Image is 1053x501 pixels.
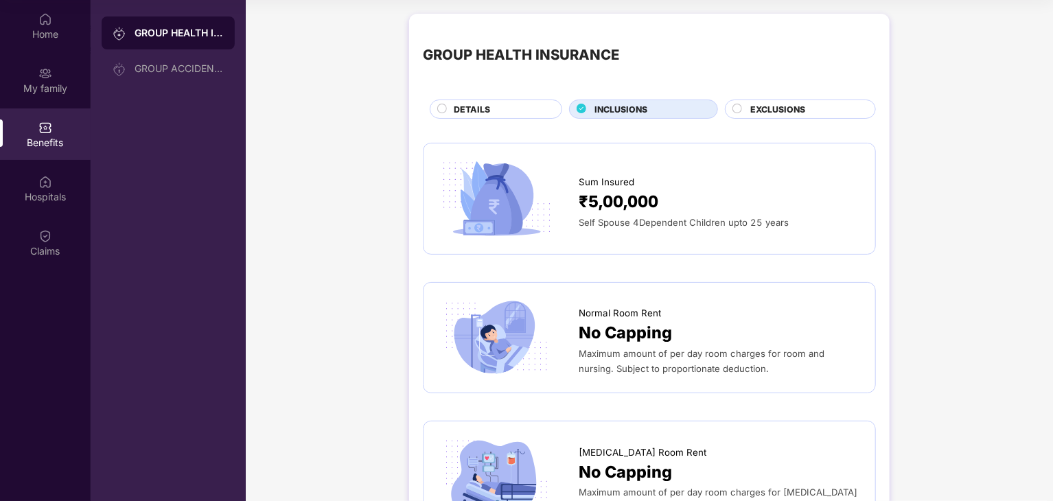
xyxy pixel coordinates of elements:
div: GROUP ACCIDENTAL INSURANCE [135,63,224,74]
span: Maximum amount of per day room charges for room and nursing. Subject to proportionate deduction. [579,348,824,374]
span: INCLUSIONS [594,103,647,116]
span: Normal Room Rent [579,306,661,321]
img: svg+xml;base64,PHN2ZyBpZD0iQ2xhaW0iIHhtbG5zPSJodHRwOi8vd3d3LnczLm9yZy8yMDAwL3N2ZyIgd2lkdGg9IjIwIi... [38,229,52,243]
span: Sum Insured [579,175,634,189]
span: No Capping [579,321,672,346]
img: svg+xml;base64,PHN2ZyBpZD0iSG9zcGl0YWxzIiB4bWxucz0iaHR0cDovL3d3dy53My5vcmcvMjAwMC9zdmciIHdpZHRoPS... [38,175,52,189]
span: No Capping [579,460,672,485]
img: svg+xml;base64,PHN2ZyBpZD0iSG9tZSIgeG1sbnM9Imh0dHA6Ly93d3cudzMub3JnLzIwMDAvc3ZnIiB3aWR0aD0iMjAiIG... [38,12,52,26]
span: [MEDICAL_DATA] Room Rent [579,445,706,460]
img: icon [437,157,556,240]
span: Self Spouse 4Dependent Children upto 25 years [579,217,789,228]
img: svg+xml;base64,PHN2ZyB3aWR0aD0iMjAiIGhlaWdodD0iMjAiIHZpZXdCb3g9IjAgMCAyMCAyMCIgZmlsbD0ibm9uZSIgeG... [113,27,126,40]
img: svg+xml;base64,PHN2ZyB3aWR0aD0iMjAiIGhlaWdodD0iMjAiIHZpZXdCb3g9IjAgMCAyMCAyMCIgZmlsbD0ibm9uZSIgeG... [113,62,126,76]
span: ₹5,00,000 [579,189,658,215]
span: EXCLUSIONS [750,103,805,116]
span: DETAILS [454,103,490,116]
img: svg+xml;base64,PHN2ZyB3aWR0aD0iMjAiIGhlaWdodD0iMjAiIHZpZXdCb3g9IjAgMCAyMCAyMCIgZmlsbD0ibm9uZSIgeG... [38,67,52,80]
img: icon [437,296,556,379]
div: GROUP HEALTH INSURANCE [423,44,619,66]
div: GROUP HEALTH INSURANCE [135,26,224,40]
img: svg+xml;base64,PHN2ZyBpZD0iQmVuZWZpdHMiIHhtbG5zPSJodHRwOi8vd3d3LnczLm9yZy8yMDAwL3N2ZyIgd2lkdGg9Ij... [38,121,52,135]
